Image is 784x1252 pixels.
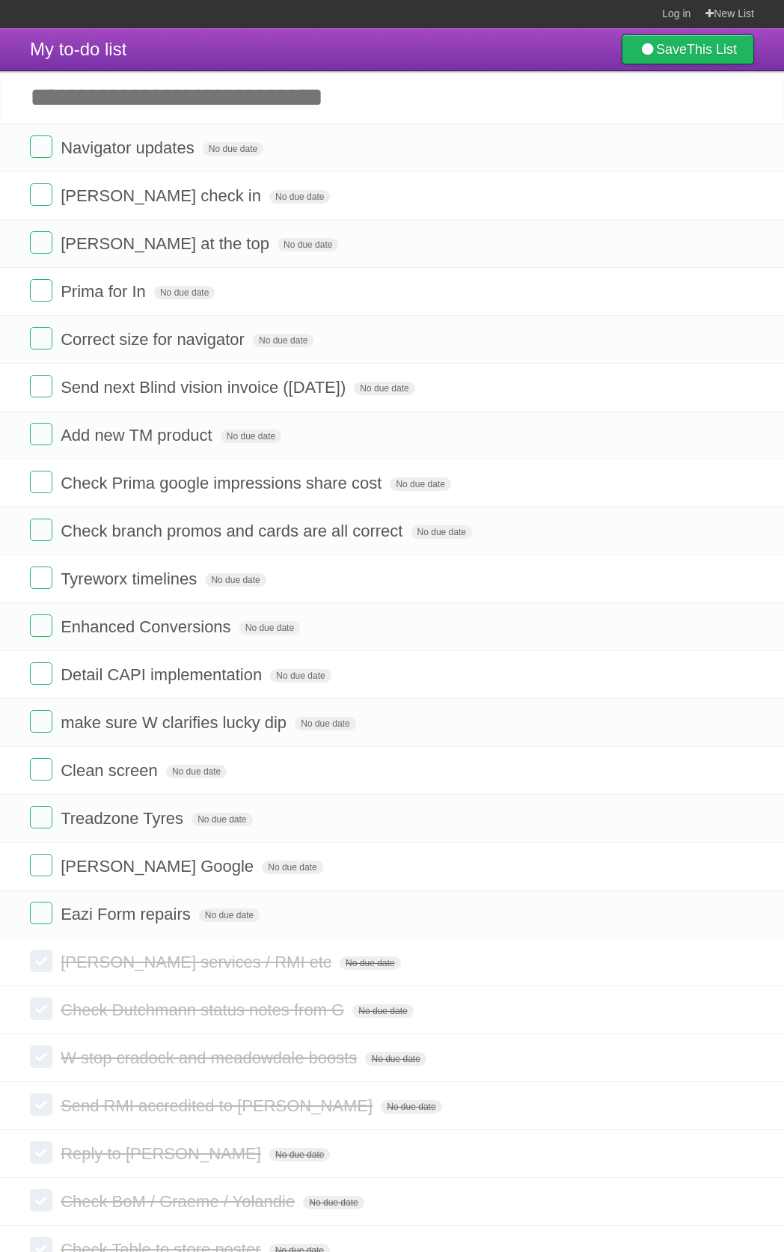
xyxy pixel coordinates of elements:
label: Done [30,567,52,589]
span: No due date [411,525,472,539]
label: Done [30,471,52,493]
span: No due date [192,813,252,826]
span: Send RMI accredited to [PERSON_NAME] [61,1096,376,1115]
span: [PERSON_NAME] Google [61,857,257,876]
span: No due date [262,861,322,874]
span: Correct size for navigator [61,330,248,349]
b: This List [687,42,737,57]
label: Done [30,279,52,302]
span: No due date [278,238,338,251]
span: Check BoM / Graeme / Yolandie [61,1192,298,1211]
span: Prima for In [61,282,150,301]
span: Check Dutchmann status notes from G [61,1001,348,1019]
label: Done [30,806,52,828]
span: Tyreworx timelines [61,569,200,588]
span: No due date [340,956,400,970]
span: No due date [221,430,281,443]
span: No due date [239,621,300,635]
label: Done [30,231,52,254]
label: Done [30,758,52,781]
span: No due date [203,142,263,156]
label: Done [30,710,52,733]
span: No due date [154,286,215,299]
span: Add new TM product [61,426,216,445]
label: Done [30,1189,52,1212]
label: Done [30,902,52,924]
span: No due date [354,382,414,395]
span: No due date [253,334,313,347]
span: Detail CAPI implementation [61,665,266,684]
span: Reply to [PERSON_NAME] [61,1144,265,1163]
span: No due date [352,1004,413,1018]
span: No due date [381,1100,441,1114]
span: Treadzone Tyres [61,809,187,828]
span: Send next Blind vision invoice ([DATE]) [61,378,349,397]
span: No due date [166,765,227,778]
a: SaveThis List [622,34,754,64]
span: My to-do list [30,39,126,59]
span: [PERSON_NAME] at the top [61,234,273,253]
label: Done [30,614,52,637]
span: make sure W clarifies lucky dip [61,713,290,732]
span: No due date [205,573,266,587]
label: Done [30,327,52,349]
span: Eazi Form repairs [61,905,195,923]
span: [PERSON_NAME] check in [61,186,265,205]
label: Done [30,1045,52,1068]
span: No due date [365,1052,426,1066]
label: Done [30,423,52,445]
label: Done [30,1141,52,1164]
span: No due date [390,477,450,491]
span: Check Prima google impressions share cost [61,474,385,492]
span: No due date [270,669,331,683]
label: Done [30,135,52,158]
label: Done [30,662,52,685]
span: W stop cradock and meadowdale boosts [61,1048,361,1067]
label: Done [30,854,52,876]
label: Done [30,183,52,206]
label: Done [30,375,52,397]
span: Enhanced Conversions [61,617,234,636]
span: [PERSON_NAME] services / RMI etc [61,953,335,971]
label: Done [30,1093,52,1116]
span: Check branch promos and cards are all correct [61,522,406,540]
label: Done [30,950,52,972]
span: Clean screen [61,761,162,780]
span: No due date [295,717,355,730]
label: Done [30,519,52,541]
span: No due date [303,1196,364,1209]
label: Done [30,998,52,1020]
span: No due date [269,1148,330,1161]
span: Navigator updates [61,138,198,157]
span: No due date [199,909,260,922]
span: No due date [269,190,330,204]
